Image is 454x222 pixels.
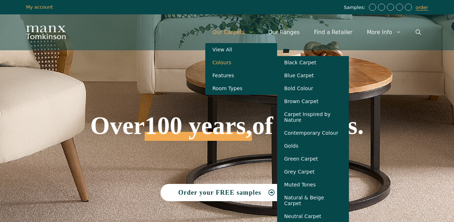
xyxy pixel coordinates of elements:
nav: Primary [205,22,428,43]
a: Blue Carpet [277,69,349,82]
a: order [416,5,428,10]
a: View All [205,43,277,56]
a: Our Ranges [261,22,307,43]
a: Contemporary Colour [277,126,349,139]
span: Samples: [344,5,367,11]
a: More Info [360,22,408,43]
a: Natural & Beige Carpet [277,191,349,210]
a: Carpet Inspired by Nature [277,108,349,126]
a: Our Carpets [205,22,261,43]
a: Golds [277,139,349,152]
a: Find a Retailer [307,22,360,43]
h1: Over of carpets. [39,61,415,141]
a: Grey Carpet [277,165,349,178]
a: Black Carpet [277,56,349,69]
a: Open Search Bar [408,22,428,43]
a: Room Types [205,82,277,95]
span: 100 years, [145,119,252,141]
a: Order your FREE samples [160,184,294,201]
a: Brown Carpet [277,95,349,108]
a: Green Carpet [277,152,349,165]
a: Features [205,69,277,82]
a: Colours [205,56,277,69]
a: My account [26,4,53,10]
a: Bold Colour [277,82,349,95]
a: Muted Tones [277,178,349,191]
img: Manx Tomkinson [26,26,66,39]
span: Order your FREE samples [178,189,261,196]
